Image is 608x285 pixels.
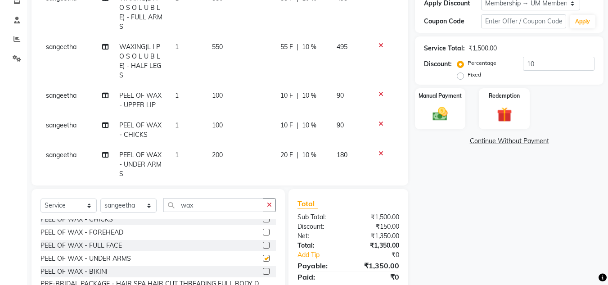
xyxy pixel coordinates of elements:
span: PEEL OF WAX - CHICKS [119,121,162,139]
span: 1 [175,151,179,159]
div: PEEL OF WAX - FULL FACE [41,241,122,250]
span: PEEL OF WAX - UNDER ARMS [119,151,162,178]
div: ₹150.00 [348,222,406,231]
div: ₹1,500.00 [348,213,406,222]
div: Service Total: [424,44,465,53]
button: Apply [570,15,595,28]
div: Discount: [424,59,452,69]
div: Net: [291,231,348,241]
div: ₹1,350.00 [348,231,406,241]
span: | [297,91,298,100]
span: 180 [337,151,347,159]
img: _gift.svg [492,105,517,124]
label: Percentage [468,59,496,67]
div: ₹0 [348,271,406,282]
span: WAXING(L I P O S O L U B L E) - HALF LEGS [119,43,161,79]
span: 1 [175,91,179,100]
div: ₹0 [358,250,406,260]
span: 10 % [302,42,316,52]
div: PEEL OF WAX - UNDER ARMS [41,254,131,263]
span: 200 [212,151,223,159]
img: _cash.svg [428,105,452,122]
div: Paid: [291,271,348,282]
div: ₹1,350.00 [348,260,406,271]
div: Total: [291,241,348,250]
span: 1 [175,121,179,129]
span: Total [297,199,318,208]
span: 10 % [302,150,316,160]
span: 550 [212,43,223,51]
span: sangeetha [46,151,77,159]
div: PEEL OF WAX - BIKINI [41,267,108,276]
input: Enter Offer / Coupon Code [481,14,566,28]
span: | [297,42,298,52]
div: PEEL OF WAX - CHICKS [41,215,113,224]
span: 10 % [302,91,316,100]
span: 20 F [280,150,293,160]
div: PEEL OF WAX - FOREHEAD [41,228,123,237]
span: | [297,121,298,130]
label: Fixed [468,71,481,79]
span: sangeetha [46,43,77,51]
a: Continue Without Payment [417,136,602,146]
span: 10 F [280,91,293,100]
span: 100 [212,91,223,100]
span: PEEL OF WAX - UPPER LIP [119,91,162,109]
span: 90 [337,91,344,100]
label: Manual Payment [419,92,462,100]
div: Payable: [291,260,348,271]
span: 55 F [280,42,293,52]
div: ₹1,350.00 [348,241,406,250]
div: Coupon Code [424,17,481,26]
span: 1 [175,43,179,51]
span: 90 [337,121,344,129]
span: sangeetha [46,121,77,129]
span: | [297,150,298,160]
span: sangeetha [46,91,77,100]
label: Redemption [489,92,520,100]
span: 10 F [280,121,293,130]
div: Sub Total: [291,213,348,222]
span: 495 [337,43,347,51]
span: 100 [212,121,223,129]
div: ₹1,500.00 [468,44,497,53]
span: 10 % [302,121,316,130]
div: Discount: [291,222,348,231]
input: Search or Scan [163,198,263,212]
a: Add Tip [291,250,358,260]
